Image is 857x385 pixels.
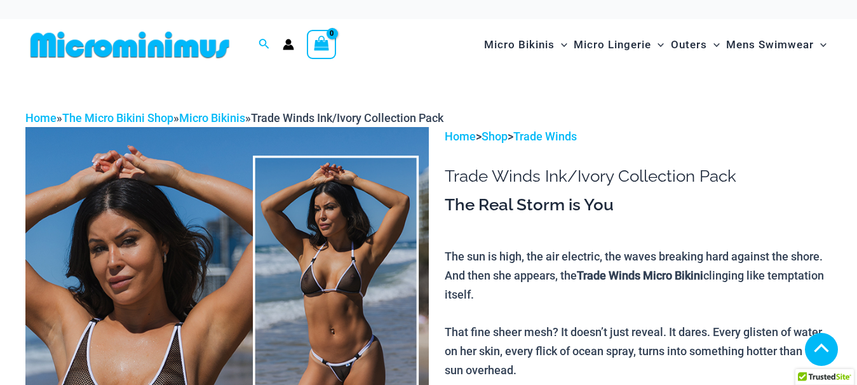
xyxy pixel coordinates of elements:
nav: Site Navigation [479,24,832,66]
span: Menu Toggle [651,29,664,61]
b: Trade Winds Micro Bikini [577,269,703,282]
span: Micro Bikinis [484,29,555,61]
span: Mens Swimwear [726,29,814,61]
a: Search icon link [259,37,270,53]
span: Menu Toggle [555,29,567,61]
h1: Trade Winds Ink/Ivory Collection Pack [445,166,832,186]
a: Home [445,130,476,143]
a: Mens SwimwearMenu ToggleMenu Toggle [723,25,830,64]
a: The Micro Bikini Shop [62,111,173,125]
a: Micro LingerieMenu ToggleMenu Toggle [570,25,667,64]
span: Menu Toggle [814,29,827,61]
p: > > [445,127,832,146]
a: Account icon link [283,39,294,50]
a: Home [25,111,57,125]
span: Trade Winds Ink/Ivory Collection Pack [251,111,443,125]
a: Shop [482,130,508,143]
a: Micro Bikinis [179,111,245,125]
img: MM SHOP LOGO FLAT [25,30,234,59]
a: Micro BikinisMenu ToggleMenu Toggle [481,25,570,64]
span: » » » [25,111,443,125]
span: Menu Toggle [707,29,720,61]
h3: The Real Storm is You [445,194,832,216]
a: OutersMenu ToggleMenu Toggle [668,25,723,64]
span: Micro Lingerie [574,29,651,61]
span: Outers [671,29,707,61]
a: Trade Winds [513,130,577,143]
a: View Shopping Cart, empty [307,30,336,59]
